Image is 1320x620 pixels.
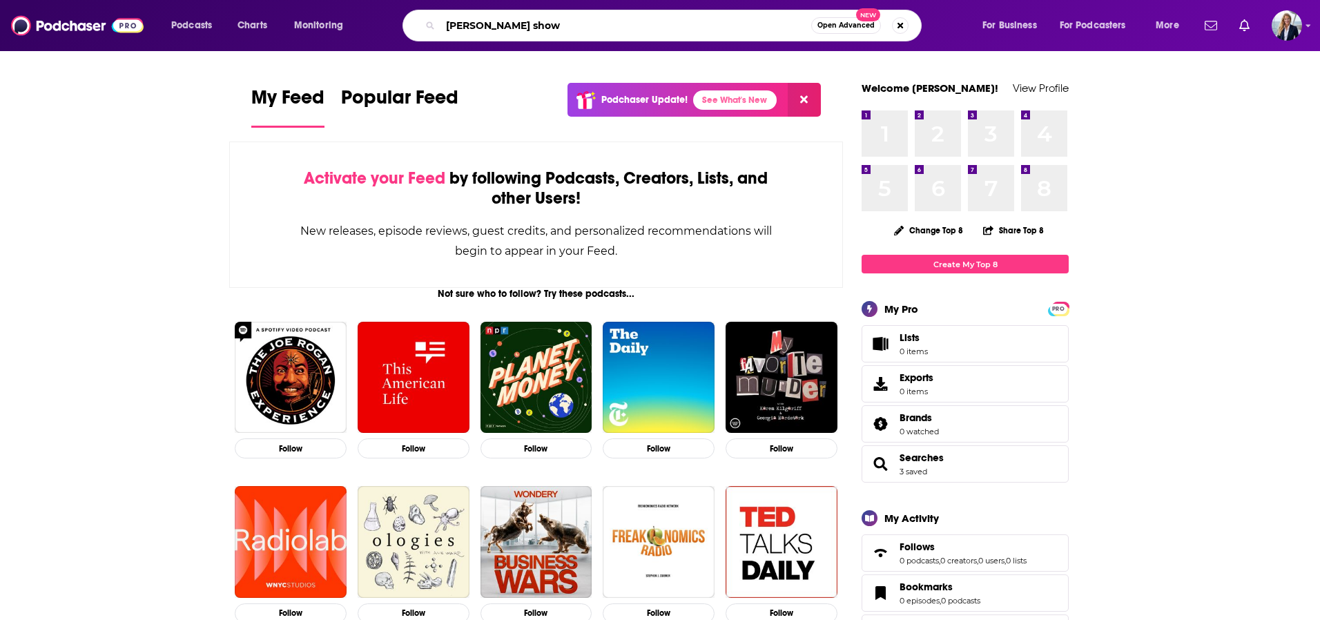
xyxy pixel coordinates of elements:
[900,331,928,344] span: Lists
[1272,10,1302,41] button: Show profile menu
[1004,556,1006,565] span: ,
[900,331,920,344] span: Lists
[862,255,1069,273] a: Create My Top 8
[900,541,1027,553] a: Follows
[866,414,894,434] a: Brands
[726,438,837,458] button: Follow
[866,374,894,394] span: Exports
[862,325,1069,362] a: Lists
[856,8,881,21] span: New
[900,581,953,593] span: Bookmarks
[862,405,1069,443] span: Brands
[862,81,998,95] a: Welcome [PERSON_NAME]!
[294,16,343,35] span: Monitoring
[811,17,881,34] button: Open AdvancedNew
[358,438,469,458] button: Follow
[982,16,1037,35] span: For Business
[481,438,592,458] button: Follow
[237,16,267,35] span: Charts
[1050,304,1067,314] span: PRO
[440,14,811,37] input: Search podcasts, credits, & more...
[1060,16,1126,35] span: For Podcasters
[982,217,1045,244] button: Share Top 8
[940,596,941,606] span: ,
[304,168,445,188] span: Activate your Feed
[1050,303,1067,313] a: PRO
[973,14,1054,37] button: open menu
[900,371,933,384] span: Exports
[341,86,458,128] a: Popular Feed
[1006,556,1027,565] a: 0 lists
[900,411,932,424] span: Brands
[978,556,1004,565] a: 0 users
[229,288,843,300] div: Not sure who to follow? Try these podcasts...
[866,583,894,603] a: Bookmarks
[1156,16,1179,35] span: More
[603,322,715,434] img: The Daily
[1272,10,1302,41] img: User Profile
[481,322,592,434] img: Planet Money
[1013,81,1069,95] a: View Profile
[866,454,894,474] a: Searches
[693,90,777,110] a: See What's New
[939,556,940,565] span: ,
[11,12,144,39] img: Podchaser - Follow, Share and Rate Podcasts
[900,467,927,476] a: 3 saved
[726,322,837,434] img: My Favorite Murder with Karen Kilgariff and Georgia Hardstark
[358,486,469,598] img: Ologies with Alie Ward
[341,86,458,117] span: Popular Feed
[900,427,939,436] a: 0 watched
[1234,14,1255,37] a: Show notifications dropdown
[862,365,1069,403] a: Exports
[1146,14,1196,37] button: open menu
[299,221,773,261] div: New releases, episode reviews, guest credits, and personalized recommendations will begin to appe...
[726,486,837,598] img: TED Talks Daily
[862,574,1069,612] span: Bookmarks
[862,534,1069,572] span: Follows
[235,322,347,434] img: The Joe Rogan Experience
[1051,14,1146,37] button: open menu
[235,438,347,458] button: Follow
[601,94,688,106] p: Podchaser Update!
[900,556,939,565] a: 0 podcasts
[866,543,894,563] a: Follows
[862,445,1069,483] span: Searches
[603,486,715,598] img: Freakonomics Radio
[603,438,715,458] button: Follow
[900,411,939,424] a: Brands
[886,222,971,239] button: Change Top 8
[900,581,980,593] a: Bookmarks
[977,556,978,565] span: ,
[941,596,980,606] a: 0 podcasts
[299,168,773,209] div: by following Podcasts, Creators, Lists, and other Users!
[481,486,592,598] a: Business Wars
[229,14,275,37] a: Charts
[171,16,212,35] span: Podcasts
[235,486,347,598] img: Radiolab
[251,86,324,128] a: My Feed
[251,86,324,117] span: My Feed
[162,14,230,37] button: open menu
[358,322,469,434] img: This American Life
[866,334,894,353] span: Lists
[1199,14,1223,37] a: Show notifications dropdown
[900,347,928,356] span: 0 items
[416,10,935,41] div: Search podcasts, credits, & more...
[900,452,944,464] a: Searches
[900,596,940,606] a: 0 episodes
[900,541,935,553] span: Follows
[884,512,939,525] div: My Activity
[940,556,977,565] a: 0 creators
[884,302,918,316] div: My Pro
[1272,10,1302,41] span: Logged in as carolynchauncey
